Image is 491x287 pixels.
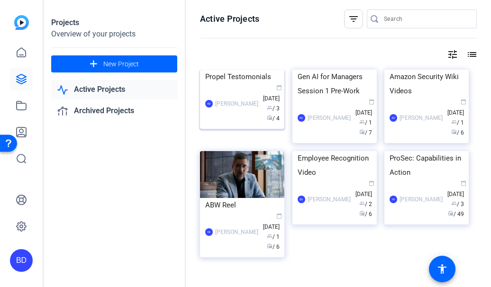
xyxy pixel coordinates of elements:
[215,99,258,108] div: [PERSON_NAME]
[267,243,280,250] span: / 6
[348,13,359,25] mat-icon: filter_list
[384,13,469,25] input: Search
[369,99,374,105] span: calendar_today
[267,233,273,239] span: group
[308,113,351,123] div: [PERSON_NAME]
[267,115,273,120] span: radio
[465,49,477,60] mat-icon: list
[359,201,372,207] span: / 2
[88,58,100,70] mat-icon: add
[359,210,365,216] span: radio
[359,129,365,135] span: radio
[448,210,454,216] span: radio
[298,196,305,203] div: BD
[51,17,177,28] div: Projects
[298,70,372,98] div: Gen AI for Managers Session 1 Pre-Work
[451,119,464,126] span: / 1
[369,180,374,186] span: calendar_today
[451,129,457,135] span: radio
[14,15,29,30] img: blue-gradient.svg
[205,70,279,84] div: Propel Testomonials
[51,80,177,99] a: Active Projects
[308,195,351,204] div: [PERSON_NAME]
[359,129,372,136] span: / 7
[267,115,280,122] span: / 4
[103,59,139,69] span: New Project
[359,119,372,126] span: / 1
[451,119,457,125] span: group
[298,114,305,122] div: BD
[298,151,372,179] div: Employee Recognition Video
[451,201,464,207] span: / 3
[461,180,466,186] span: calendar_today
[436,263,448,275] mat-icon: accessibility
[51,101,177,121] a: Archived Projects
[448,211,464,217] span: / 49
[355,181,374,197] span: [DATE]
[205,100,213,108] div: BD
[51,28,177,40] div: Overview of your projects
[10,249,33,272] div: BD
[267,233,280,240] span: / 1
[51,55,177,72] button: New Project
[451,200,457,206] span: group
[359,200,365,206] span: group
[200,13,259,25] h1: Active Projects
[205,228,213,236] div: BD
[215,227,258,237] div: [PERSON_NAME]
[390,70,464,98] div: Amazon Security Wiki Videos
[400,113,443,123] div: [PERSON_NAME]
[390,151,464,179] div: ProSec: Capabilities in Action
[276,85,282,90] span: calendar_today
[267,243,273,249] span: radio
[267,105,280,112] span: / 3
[267,105,273,110] span: group
[461,99,466,105] span: calendar_today
[359,119,365,125] span: group
[400,195,443,204] div: [PERSON_NAME]
[276,213,282,219] span: calendar_today
[451,129,464,136] span: / 6
[390,114,397,122] div: BD
[447,181,466,197] span: [DATE]
[205,198,279,212] div: ABW Reel
[359,211,372,217] span: / 6
[390,196,397,203] div: PA
[447,49,458,60] mat-icon: tune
